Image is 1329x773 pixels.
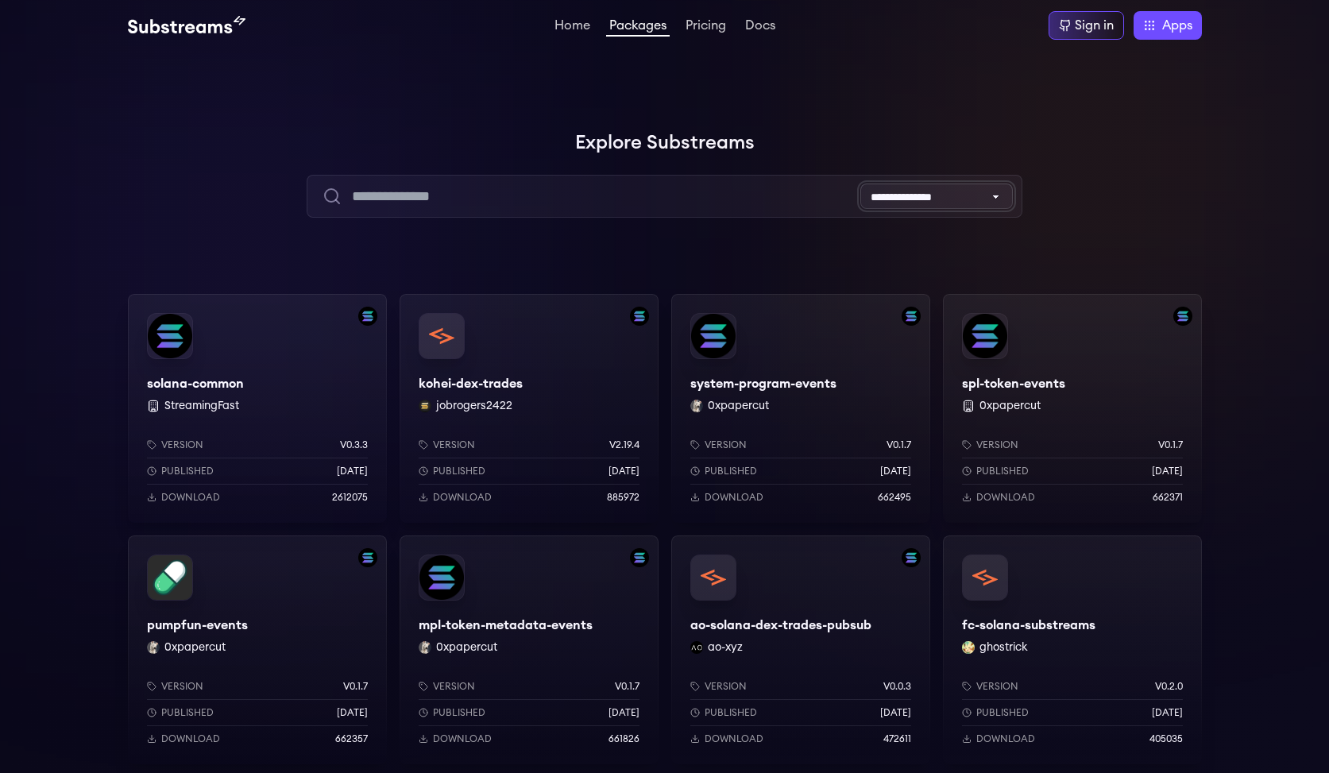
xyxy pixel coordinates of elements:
[128,16,245,35] img: Substream's logo
[433,706,485,719] p: Published
[943,294,1202,523] a: Filter by solana networkspl-token-eventsspl-token-events 0xpapercutVersionv0.1.7Published[DATE]Do...
[979,640,1028,655] button: ghostrick
[708,398,769,414] button: 0xpapercut
[1158,439,1183,451] p: v0.1.7
[606,19,670,37] a: Packages
[161,732,220,745] p: Download
[943,535,1202,764] a: fc-solana-substreamsfc-solana-substreamsghostrick ghostrickVersionv0.2.0Published[DATE]Download40...
[883,732,911,745] p: 472611
[976,732,1035,745] p: Download
[608,732,639,745] p: 661826
[880,465,911,477] p: [DATE]
[976,706,1029,719] p: Published
[1155,680,1183,693] p: v0.2.0
[161,491,220,504] p: Download
[976,491,1035,504] p: Download
[358,307,377,326] img: Filter by solana network
[630,307,649,326] img: Filter by solana network
[1049,11,1124,40] a: Sign in
[742,19,778,35] a: Docs
[433,491,492,504] p: Download
[887,439,911,451] p: v0.1.7
[161,465,214,477] p: Published
[1075,16,1114,35] div: Sign in
[400,294,659,523] a: Filter by solana networkkohei-dex-tradeskohei-dex-tradesjobrogers2422 jobrogers2422Versionv2.19.4...
[433,439,475,451] p: Version
[671,294,930,523] a: Filter by solana networksystem-program-eventssystem-program-events0xpapercut 0xpapercutVersionv0....
[164,640,226,655] button: 0xpapercut
[337,706,368,719] p: [DATE]
[128,535,387,764] a: Filter by solana networkpumpfun-eventspumpfun-events0xpapercut 0xpapercutVersionv0.1.7Published[D...
[335,732,368,745] p: 662357
[682,19,729,35] a: Pricing
[607,491,639,504] p: 885972
[164,398,239,414] button: StreamingFast
[128,294,387,523] a: Filter by solana networksolana-commonsolana-common StreamingFastVersionv0.3.3Published[DATE]Downl...
[979,398,1041,414] button: 0xpapercut
[343,680,368,693] p: v0.1.7
[128,127,1202,159] h1: Explore Substreams
[436,640,497,655] button: 0xpapercut
[1153,491,1183,504] p: 662371
[433,732,492,745] p: Download
[615,680,639,693] p: v0.1.7
[400,535,659,764] a: Filter by solana networkmpl-token-metadata-eventsmpl-token-metadata-events0xpapercut 0xpapercutVe...
[161,706,214,719] p: Published
[337,465,368,477] p: [DATE]
[161,439,203,451] p: Version
[340,439,368,451] p: v0.3.3
[1149,732,1183,745] p: 405035
[880,706,911,719] p: [DATE]
[609,439,639,451] p: v2.19.4
[608,465,639,477] p: [DATE]
[433,680,475,693] p: Version
[976,439,1018,451] p: Version
[671,535,930,764] a: Filter by solana networkao-solana-dex-trades-pubsubao-solana-dex-trades-pubsubao-xyz ao-xyzVersio...
[630,548,649,567] img: Filter by solana network
[608,706,639,719] p: [DATE]
[705,491,763,504] p: Download
[332,491,368,504] p: 2612075
[976,680,1018,693] p: Version
[161,680,203,693] p: Version
[1162,16,1192,35] span: Apps
[551,19,593,35] a: Home
[902,307,921,326] img: Filter by solana network
[1173,307,1192,326] img: Filter by solana network
[358,548,377,567] img: Filter by solana network
[1152,706,1183,719] p: [DATE]
[433,465,485,477] p: Published
[705,706,757,719] p: Published
[878,491,911,504] p: 662495
[883,680,911,693] p: v0.0.3
[705,465,757,477] p: Published
[705,680,747,693] p: Version
[1152,465,1183,477] p: [DATE]
[705,439,747,451] p: Version
[705,732,763,745] p: Download
[436,398,512,414] button: jobrogers2422
[708,640,743,655] button: ao-xyz
[976,465,1029,477] p: Published
[902,548,921,567] img: Filter by solana network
